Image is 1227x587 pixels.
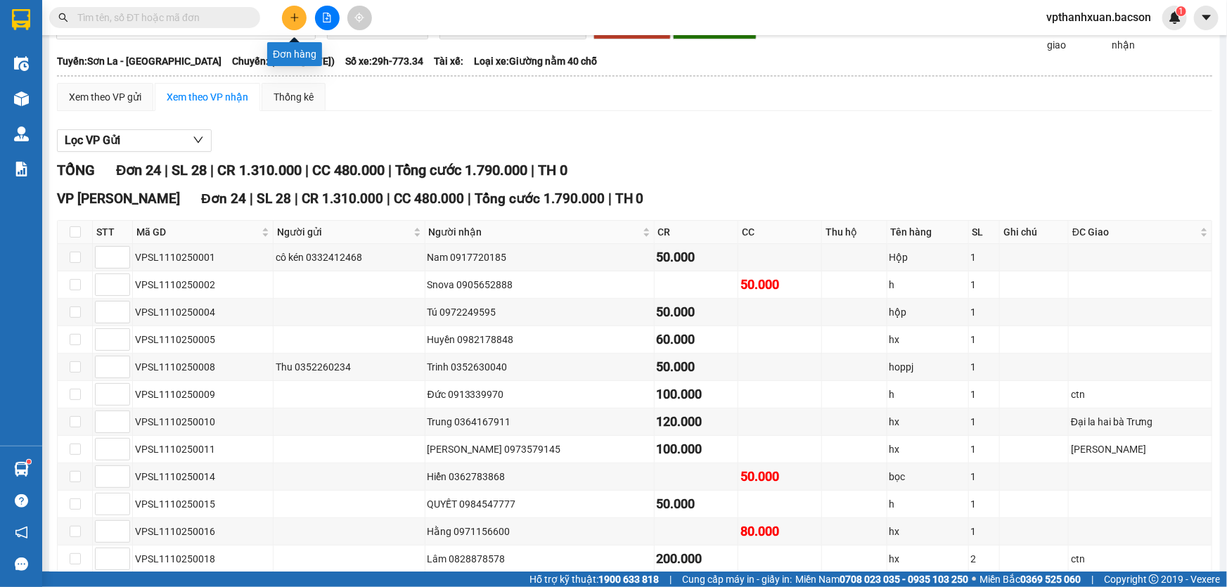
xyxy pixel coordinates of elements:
[615,191,644,207] span: TH 0
[347,6,372,30] button: aim
[979,572,1081,587] span: Miền Bắc
[682,572,792,587] span: Cung cấp máy in - giấy in:
[657,494,735,514] div: 50.000
[889,387,966,402] div: h
[135,469,271,484] div: VPSL1110250014
[315,6,340,30] button: file-add
[136,224,259,240] span: Mã GD
[1176,6,1186,16] sup: 1
[889,414,966,430] div: hx
[135,387,271,402] div: VPSL1110250009
[1035,8,1162,26] span: vpthanhxuan.bacson
[434,53,463,69] span: Tài xế:
[305,162,309,179] span: |
[135,441,271,457] div: VPSL1110250011
[135,524,271,539] div: VPSL1110250016
[77,10,243,25] input: Tìm tên, số ĐT hoặc mã đơn
[135,332,271,347] div: VPSL1110250005
[1020,574,1081,585] strong: 0369 525 060
[531,162,534,179] span: |
[295,191,298,207] span: |
[133,436,274,463] td: VPSL1110250011
[1106,22,1148,53] span: Kho nhận
[354,13,364,22] span: aim
[135,414,271,430] div: VPSL1110250010
[133,408,274,436] td: VPSL1110250010
[889,250,966,265] div: Hộp
[887,221,969,244] th: Tên hàng
[345,53,423,69] span: Số xe: 29h-773.34
[971,496,998,512] div: 1
[210,162,214,179] span: |
[1200,11,1213,24] span: caret-down
[133,518,274,546] td: VPSL1110250016
[971,304,998,320] div: 1
[740,522,819,541] div: 80.000
[1071,387,1209,402] div: ctn
[738,221,822,244] th: CC
[232,53,335,69] span: Chuyến: (22:30 [DATE])
[65,131,120,149] span: Lọc VP Gửi
[972,576,976,582] span: ⚪️
[1091,572,1093,587] span: |
[394,191,464,207] span: CC 480.000
[193,134,204,146] span: down
[133,326,274,354] td: VPSL1110250005
[135,496,271,512] div: VPSL1110250015
[529,572,659,587] span: Hỗ trợ kỹ thuật:
[657,439,735,459] div: 100.000
[428,332,652,347] div: Huyền 0982178848
[250,191,253,207] span: |
[135,277,271,292] div: VPSL1110250002
[57,191,180,207] span: VP [PERSON_NAME]
[387,191,390,207] span: |
[657,549,735,569] div: 200.000
[57,129,212,152] button: Lọc VP Gửi
[290,13,300,22] span: plus
[669,572,672,587] span: |
[133,381,274,408] td: VPSL1110250009
[69,89,141,105] div: Xem theo VP gửi
[1000,221,1069,244] th: Ghi chú
[14,462,29,477] img: warehouse-icon
[395,162,527,179] span: Tổng cước 1.790.000
[428,551,652,567] div: Lâm 0828878578
[276,359,422,375] div: Thu 0352260234
[971,359,998,375] div: 1
[971,387,998,402] div: 1
[608,191,612,207] span: |
[889,496,966,512] div: h
[14,56,29,71] img: warehouse-icon
[133,546,274,573] td: VPSL1110250018
[1169,11,1181,24] img: icon-new-feature
[165,162,168,179] span: |
[312,162,385,179] span: CC 480.000
[116,162,161,179] span: Đơn 24
[822,221,887,244] th: Thu hộ
[1042,22,1084,53] span: Đã giao
[57,56,221,67] b: Tuyến: Sơn La - [GEOGRAPHIC_DATA]
[428,441,652,457] div: [PERSON_NAME] 0973579145
[795,572,968,587] span: Miền Nam
[889,469,966,484] div: bọc
[971,551,998,567] div: 2
[277,224,410,240] span: Người gửi
[57,162,95,179] span: TỔNG
[15,526,28,539] span: notification
[428,524,652,539] div: Hằng 0971156600
[282,6,307,30] button: plus
[428,387,652,402] div: Đức 0913339970
[971,277,998,292] div: 1
[428,414,652,430] div: Trung 0364167911
[93,221,133,244] th: STT
[133,491,274,518] td: VPSL1110250015
[133,271,274,299] td: VPSL1110250002
[388,162,392,179] span: |
[840,574,968,585] strong: 0708 023 035 - 0935 103 250
[889,277,966,292] div: h
[428,496,652,512] div: QUYẾT 0984547777
[971,524,998,539] div: 1
[274,89,314,105] div: Thống kê
[15,494,28,508] span: question-circle
[322,13,332,22] span: file-add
